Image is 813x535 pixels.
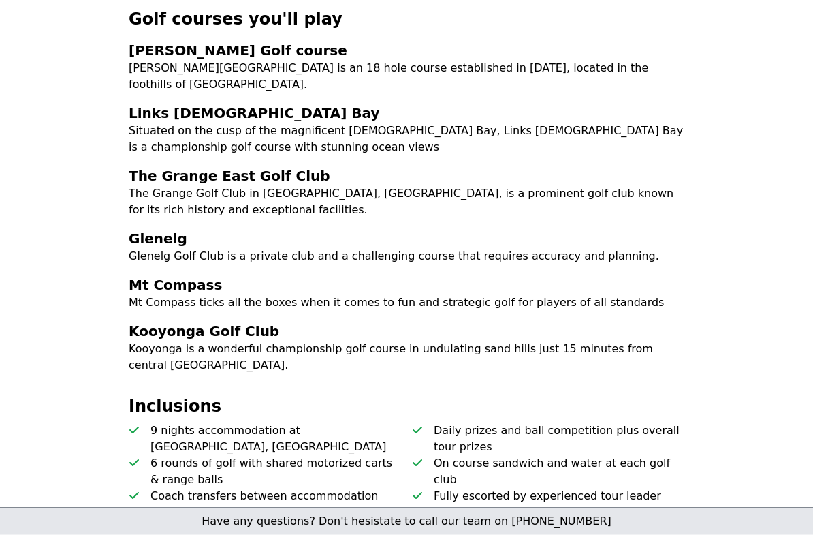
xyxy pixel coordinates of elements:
[129,295,684,311] p: Mt Compass ticks all the boxes when it comes to fun and strategic golf for players of all standards
[129,42,684,61] h3: [PERSON_NAME] Golf course
[129,9,684,31] h2: Golf courses you'll play
[434,456,684,489] p: On course sandwich and water at each golf club
[129,322,684,341] h3: Kooyonga Golf Club
[434,505,483,521] p: Golf shirt
[150,489,401,521] p: Coach transfers between accommodation and golf clubs each day
[129,276,684,295] h3: Mt Compass
[129,61,684,93] p: [PERSON_NAME][GEOGRAPHIC_DATA] is an 18 hole course established in [DATE], located in the foothil...
[129,230,684,249] h3: Glenelg
[129,249,684,265] p: Glenelg Golf Club is a private club and a challenging course that requires accuracy and planning.
[129,341,684,374] p: Kooyonga is a wonderful championship golf course in undulating sand hills just 15 minutes from ce...
[434,423,684,456] p: Daily prizes and ball competition plus overall tour prizes
[129,104,684,123] h3: Links [DEMOGRAPHIC_DATA] Bay
[150,456,401,489] p: 6 rounds of golf with shared motorized carts & range balls
[129,167,684,186] h3: The Grange East Golf Club
[129,396,684,418] h2: Inclusions
[434,489,661,505] p: Fully escorted by experienced tour leader
[129,123,684,156] p: Situated on the cusp of the magnificent [DEMOGRAPHIC_DATA] Bay, Links [DEMOGRAPHIC_DATA] Bay is a...
[129,186,684,219] p: The Grange Golf Club in [GEOGRAPHIC_DATA], [GEOGRAPHIC_DATA], is a prominent golf club known for ...
[150,423,401,456] p: 9 nights accommodation at [GEOGRAPHIC_DATA], [GEOGRAPHIC_DATA]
